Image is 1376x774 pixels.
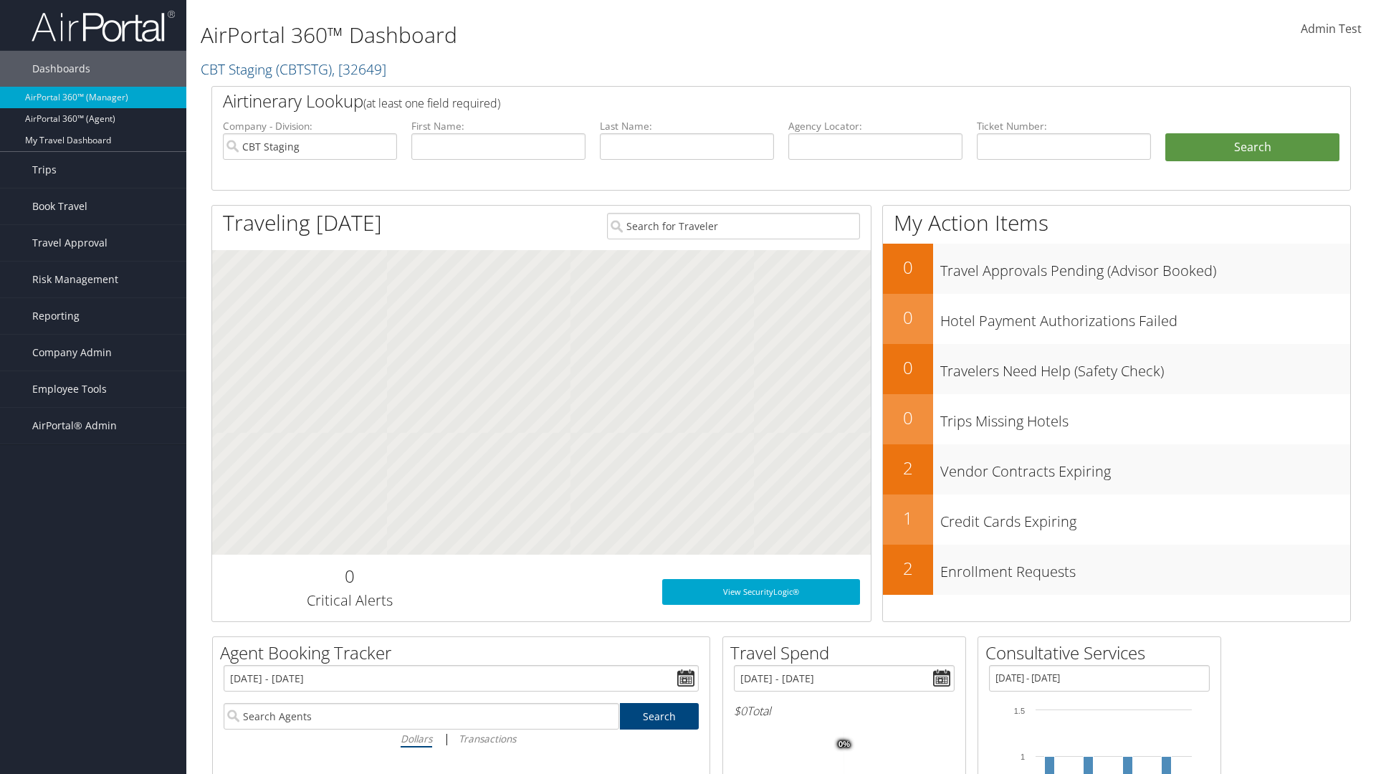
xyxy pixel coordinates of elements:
h3: Critical Alerts [223,591,476,611]
label: First Name: [411,119,586,133]
label: Last Name: [600,119,774,133]
span: Trips [32,152,57,188]
a: 2Vendor Contracts Expiring [883,444,1350,494]
span: , [ 32649 ] [332,59,386,79]
img: airportal-logo.png [32,9,175,43]
h3: Travel Approvals Pending (Advisor Booked) [940,254,1350,281]
input: Search Agents [224,703,619,730]
span: AirPortal® Admin [32,408,117,444]
h3: Travelers Need Help (Safety Check) [940,354,1350,381]
h2: 0 [223,564,476,588]
a: 2Enrollment Requests [883,545,1350,595]
h1: My Action Items [883,208,1350,238]
div: | [224,730,699,747]
label: Agency Locator: [788,119,962,133]
span: Risk Management [32,262,118,297]
a: CBT Staging [201,59,386,79]
h2: Travel Spend [730,641,965,665]
h2: 2 [883,456,933,480]
i: Transactions [459,732,516,745]
h1: AirPortal 360™ Dashboard [201,20,975,50]
a: 0Trips Missing Hotels [883,394,1350,444]
span: (at least one field required) [363,95,500,111]
tspan: 0% [838,740,850,749]
h6: Total [734,703,955,719]
i: Dollars [401,732,432,745]
a: Admin Test [1301,7,1362,52]
h3: Credit Cards Expiring [940,505,1350,532]
span: Travel Approval [32,225,107,261]
h3: Vendor Contracts Expiring [940,454,1350,482]
h2: Agent Booking Tracker [220,641,709,665]
span: Employee Tools [32,371,107,407]
span: Admin Test [1301,21,1362,37]
h2: Airtinerary Lookup [223,89,1245,113]
tspan: 1.5 [1014,707,1025,715]
h1: Traveling [DATE] [223,208,382,238]
label: Company - Division: [223,119,397,133]
span: ( CBTSTG ) [276,59,332,79]
tspan: 1 [1021,752,1025,761]
button: Search [1165,133,1339,162]
h2: 0 [883,406,933,430]
h2: 0 [883,305,933,330]
a: 0Hotel Payment Authorizations Failed [883,294,1350,344]
span: Book Travel [32,188,87,224]
span: Reporting [32,298,80,334]
h3: Enrollment Requests [940,555,1350,582]
h3: Hotel Payment Authorizations Failed [940,304,1350,331]
span: $0 [734,703,747,719]
a: 1Credit Cards Expiring [883,494,1350,545]
span: Dashboards [32,51,90,87]
h2: 1 [883,506,933,530]
h2: 2 [883,556,933,580]
h2: 0 [883,355,933,380]
h2: Consultative Services [985,641,1220,665]
a: Search [620,703,699,730]
a: View SecurityLogic® [662,579,860,605]
input: Search for Traveler [607,213,860,239]
span: Company Admin [32,335,112,371]
a: 0Travelers Need Help (Safety Check) [883,344,1350,394]
label: Ticket Number: [977,119,1151,133]
h3: Trips Missing Hotels [940,404,1350,431]
a: 0Travel Approvals Pending (Advisor Booked) [883,244,1350,294]
h2: 0 [883,255,933,279]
